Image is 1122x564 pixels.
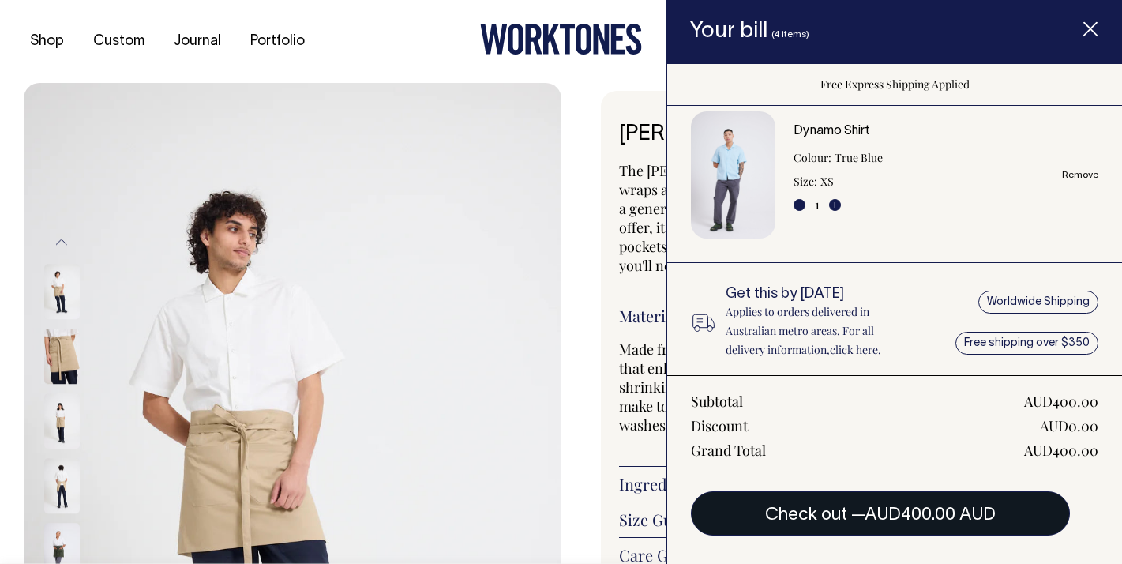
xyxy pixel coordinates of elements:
[835,149,883,167] dd: True Blue
[771,30,809,39] span: (4 items)
[691,441,766,460] div: Grand Total
[794,172,817,191] dt: Size:
[619,306,1049,325] a: Material
[794,126,869,137] a: Dynamo Shirt
[1024,441,1098,460] div: AUD400.00
[820,172,834,191] dd: XS
[44,394,80,449] img: khaki
[1040,416,1098,435] div: AUD0.00
[87,28,151,55] a: Custom
[24,28,70,55] a: Shop
[1024,392,1098,411] div: AUD400.00
[865,507,996,523] span: AUD400.00 AUD
[829,199,841,211] button: +
[619,510,1049,529] a: Size Guide
[830,342,878,357] a: click here
[44,459,80,514] img: khaki
[167,28,227,55] a: Journal
[794,149,831,167] dt: Colour:
[691,416,748,435] div: Discount
[820,77,970,92] span: Free Express Shipping Applied
[691,111,775,239] img: Dynamo Shirt
[726,287,913,303] h6: Get this by [DATE]
[794,199,805,211] button: -
[691,491,1070,536] button: Check out —AUD400.00 AUD
[619,122,1049,147] h1: [PERSON_NAME]
[726,303,913,359] p: Applies to orders delivered in Australian metro areas. For all delivery information, .
[619,340,1046,434] span: Made from 100% mercerised cotton twill. Mercerisation is a process that enhances the fabric’s str...
[691,392,743,411] div: Subtotal
[50,224,73,260] button: Previous
[244,28,311,55] a: Portfolio
[1062,170,1098,180] a: Remove
[619,475,1049,494] a: Ingredients
[44,265,80,320] img: khaki
[44,329,80,385] img: khaki
[619,161,1045,275] span: The [PERSON_NAME] is a waist apron cut high on the thigh and wraps around the hips for maximum co...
